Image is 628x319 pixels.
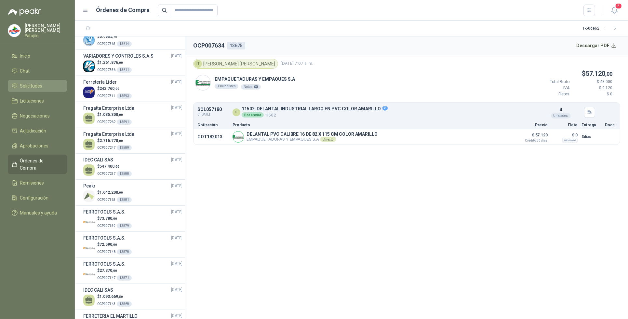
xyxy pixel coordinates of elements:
span: OCP007262 [97,120,115,124]
span: Órdenes de Compra [20,157,61,172]
h3: Ferretería Líder [83,78,117,86]
p: Patojito [25,34,67,38]
span: Configuración [20,194,49,201]
a: FERROTOOLS S.A.S.[DATE] Company Logo$73.780,00OCP00715013579 [83,208,182,229]
div: 13578 [117,249,132,255]
div: 1 - 50 de 62 [582,23,620,34]
h3: IDEC CALI SAS [83,286,113,294]
span: ,70 [112,35,117,38]
span: 1.093.669 [100,294,123,299]
div: 13571 [117,275,132,281]
h2: OCP007634 [193,41,224,50]
span: [DATE] [171,157,182,163]
p: 11502 [242,112,388,118]
p: 4 [559,106,562,113]
button: Descargar PDF [573,39,621,52]
p: $ [97,60,132,66]
p: $ [97,112,132,118]
p: $ [97,215,132,222]
a: Peakr[DATE] Company Logo$1.642.200,00OCP00716313581 [83,182,182,203]
span: ,00 [112,243,117,246]
a: Fragatta Enterprise Ltda[DATE] $1.035.300,00OCP00726213591 [83,104,182,125]
div: 13593 [117,93,132,99]
span: 67.865 [100,34,117,39]
span: ,00 [114,87,119,90]
img: Company Logo [8,24,20,37]
p: 3 días [581,133,601,141]
span: OCP007356 [97,68,115,72]
p: $ [97,34,132,40]
h3: FERROTOOLS S.A.S. [83,260,126,268]
span: 1.642.200 [100,190,123,195]
span: OCP007148 [97,250,115,254]
a: Manuales y ayuda [8,207,67,219]
span: Aprobaciones [20,142,49,149]
p: $ 0 [573,91,612,97]
p: Fletes [530,91,569,97]
div: 1 solicitudes [215,84,238,89]
span: Crédito 30 días [515,139,548,142]
div: Por enviar [242,112,264,118]
button: 8 [608,5,620,16]
span: 8 [615,3,622,9]
a: Órdenes de Compra [8,155,67,174]
span: ,00 [114,165,119,168]
span: [DATE] [171,105,182,111]
span: OCP007365 [97,42,115,46]
span: 27.370 [100,268,117,273]
span: ,00 [118,191,123,194]
h3: VARIADORES Y CONTROLES S.A.S [83,52,154,60]
span: [DATE] [171,235,182,241]
p: $ [97,189,132,196]
div: 13581 [117,197,132,202]
h1: Órdenes de Compra [96,6,150,15]
img: Company Logo [83,61,95,72]
div: Incluido [562,138,578,143]
span: ,00 [605,71,612,77]
p: COT182013 [197,134,229,139]
p: EMPAQUETADURAS Y EMPAQUES S.A [247,137,378,142]
span: 1.261.876 [100,60,123,65]
span: OCP007163 [97,198,115,201]
a: IDEC CALI SAS[DATE] $1.093.669,50OCP00714313568 [83,286,182,307]
p: $ [530,69,612,79]
span: OCP007150 [97,224,115,228]
p: $ [97,138,132,144]
span: Chat [20,67,30,75]
span: 1.035.300 [100,112,123,117]
a: Remisiones [8,177,67,189]
a: VARIADORES Y CONTROLES S.A.S[DATE] Company Logo$1.261.876,00OCP00735613611 [83,52,182,73]
a: FERROTOOLS S.A.S.[DATE] Company Logo$27.370,00OCP00714713571 [83,260,182,281]
p: IVA [530,85,569,91]
h3: FERROTOOLS S.A.S. [83,208,126,215]
p: $ [97,242,132,248]
p: $ [97,86,132,92]
span: [DATE] [171,209,182,215]
span: Inicio [20,52,31,60]
span: Adjudicación [20,127,47,134]
span: [DATE] [171,287,182,293]
span: ,00 [118,139,123,143]
span: 73.780 [100,216,117,221]
p: $ [97,268,132,274]
p: 11502 | DELANTAL INDUSTRIAL LARGO EN PVC COLOR AMARILLO [242,106,388,112]
div: 13568 [117,301,132,307]
p: SOL057180 [197,107,222,112]
div: IT [233,108,240,116]
span: 547.400 [100,164,119,169]
span: [DATE] [171,79,182,85]
a: Ferretería Líder[DATE] Company Logo$242.760,00OCP00731113593 [83,78,182,99]
p: DELANTAL PVC CALIBRE 16 DE 82 X 115 CM COLOR AMARILLO [247,132,378,137]
p: $ [97,294,132,300]
span: [DATE] [171,183,182,189]
h3: Fragatta Enterprise Ltda [83,104,134,112]
a: Solicitudes [8,80,67,92]
span: ,00 [118,113,123,117]
span: C: [DATE] [197,112,222,117]
a: IDEC CALI SAS[DATE] $547.400,00OCP00723713588 [83,156,182,177]
span: 72.590 [100,242,117,247]
a: Aprobaciones [8,140,67,152]
a: Fragatta Enterprise Ltda[DATE] $2.716.770,00OCP00724713589 [83,131,182,151]
img: Logo peakr [8,8,41,16]
span: OCP007143 [97,302,115,306]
